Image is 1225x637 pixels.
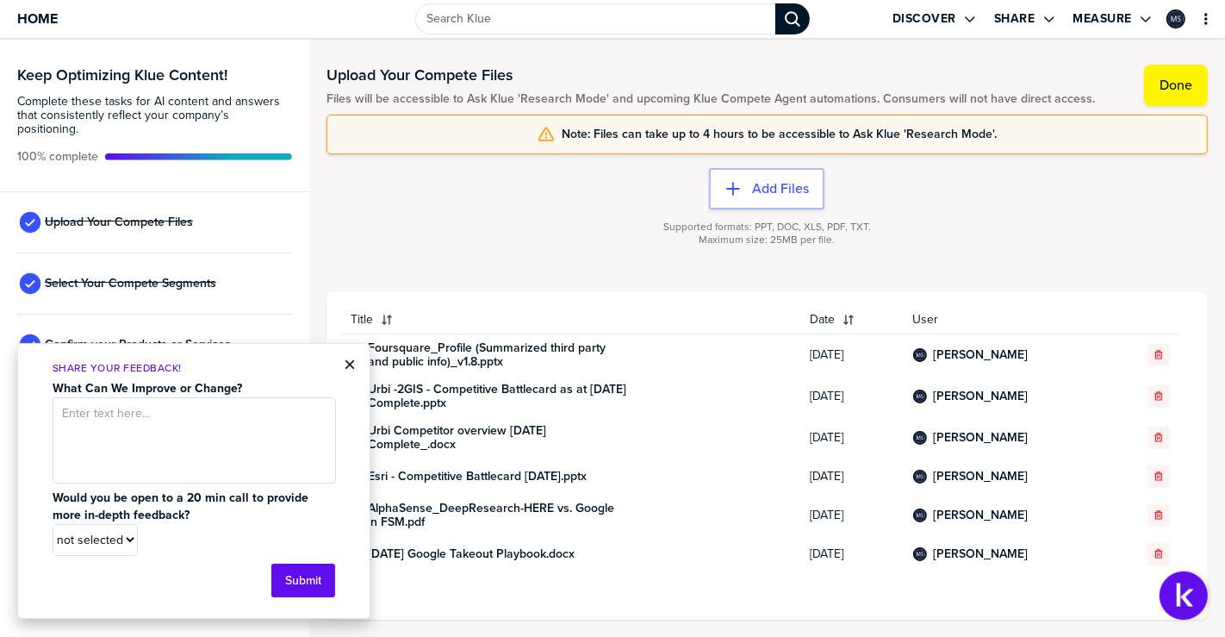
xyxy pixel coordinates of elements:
span: [DATE] [810,431,892,445]
a: Esri - Competitive Battlecard [DATE].pptx [368,470,587,484]
img: 5d4db0085ffa0daa00f06a3fc5abb92c-sml.png [915,350,925,360]
h1: Upload Your Compete Files [326,65,1095,85]
span: Title [351,313,373,327]
a: Edit Profile [1165,8,1187,30]
span: User [913,313,1104,327]
div: Marta Sobieraj [913,470,927,484]
span: Supported formats: PPT, DOC, XLS, PDF, TXT. [663,221,871,234]
img: 5d4db0085ffa0daa00f06a3fc5abb92c-sml.png [915,433,925,443]
label: Add Files [752,180,809,197]
span: Upload Your Compete Files [45,215,193,229]
img: 5d4db0085ffa0daa00f06a3fc5abb92c-sml.png [915,549,925,559]
img: 5d4db0085ffa0daa00f06a3fc5abb92c-sml.png [915,391,925,402]
span: [DATE] [810,470,892,484]
input: Search Klue [415,3,775,34]
a: [PERSON_NAME] [934,509,1029,522]
span: Active [17,150,98,164]
h3: Keep Optimizing Klue Content! [17,67,292,83]
a: Foursquare_Profile (Summarized third party and public info)_v1.8.pptx [368,341,626,369]
div: Marta Sobieraj [913,348,927,362]
a: Urbi -2GIS - Competitive Battlecard as at [DATE] Complete.pptx [368,383,626,410]
img: 5d4db0085ffa0daa00f06a3fc5abb92c-sml.png [915,472,925,482]
img: 5d4db0085ffa0daa00f06a3fc5abb92c-sml.png [915,510,925,521]
span: Complete these tasks for AI content and answers that consistently reflect your company’s position... [17,95,292,136]
button: Open Support Center [1160,571,1208,620]
div: Marta Sobieraj [913,431,927,445]
span: Files will be accessible to Ask Klue 'Research Mode' and upcoming Klue Compete Agent automations.... [326,92,1095,106]
strong: Would you be open to a 20 min call to provide more in-depth feedback? [53,489,312,524]
label: Measure [1073,11,1133,27]
button: Close [344,354,356,375]
div: Marta Sobieraj [913,390,927,403]
label: Discover [892,11,956,27]
label: Done [1160,77,1192,94]
a: [PERSON_NAME] [934,431,1029,445]
span: Date [810,313,835,327]
span: [DATE] [810,547,892,561]
span: Maximum size: 25MB per file. [699,234,835,247]
strong: What Can We Improve or Change? [53,379,242,397]
span: Note: Files can take up to 4 hours to be accessible to Ask Klue 'Research Mode'. [562,128,997,141]
a: [PERSON_NAME] [934,547,1029,561]
a: [PERSON_NAME] [934,348,1029,362]
button: Submit [271,564,335,597]
p: Share Your Feedback! [53,361,335,376]
div: Marta Sobieraj [913,547,927,561]
a: [DATE] Google Takeout Playbook.docx [368,547,575,561]
span: [DATE] [810,390,892,403]
span: Confirm your Products or Services [45,338,231,352]
a: AlphaSense_DeepResearch-HERE vs. Google in FSM.pdf [368,502,626,529]
span: [DATE] [810,348,892,362]
a: [PERSON_NAME] [934,470,1029,484]
span: Select Your Compete Segments [45,277,216,290]
img: 5d4db0085ffa0daa00f06a3fc5abb92c-sml.png [1168,11,1184,27]
div: Marta Sobieraj [913,509,927,522]
a: [PERSON_NAME] [934,390,1029,403]
span: Home [17,11,58,26]
span: [DATE] [810,509,892,522]
a: Urbi Competitor overview [DATE] Complete_.docx [368,424,626,452]
div: Search Klue [775,3,810,34]
div: Marta Sobieraj [1166,9,1185,28]
label: Share [994,11,1035,27]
